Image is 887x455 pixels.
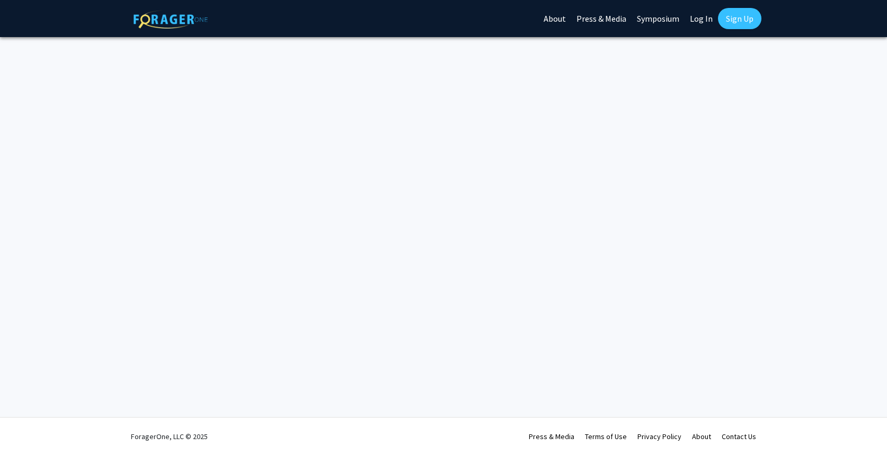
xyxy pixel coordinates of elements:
a: Terms of Use [585,432,627,441]
a: Press & Media [529,432,574,441]
a: Sign Up [718,8,761,29]
div: ForagerOne, LLC © 2025 [131,418,208,455]
a: About [692,432,711,441]
img: ForagerOne Logo [134,10,208,29]
a: Privacy Policy [637,432,681,441]
a: Contact Us [722,432,756,441]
